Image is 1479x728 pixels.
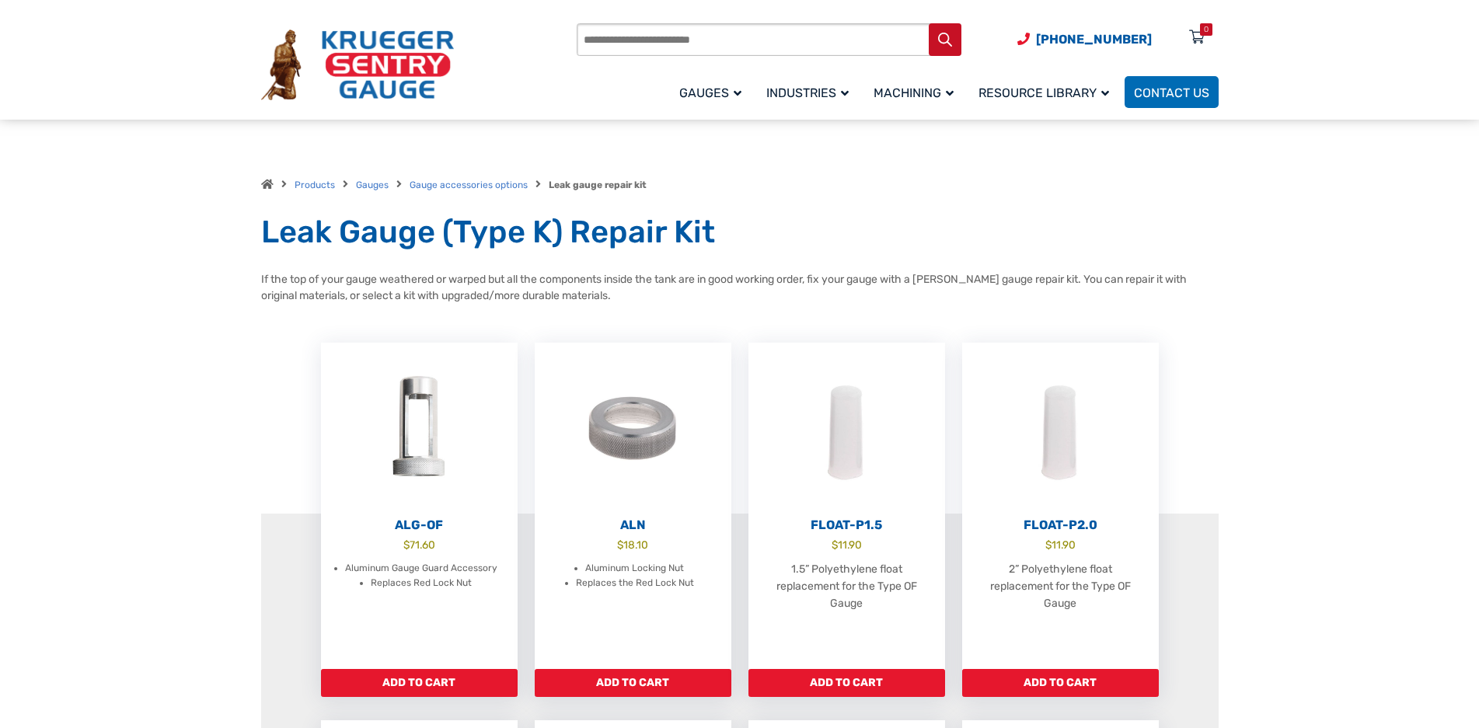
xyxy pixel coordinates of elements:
a: Gauges [356,179,389,190]
h2: ALN [535,517,731,533]
li: Aluminum Gauge Guard Accessory [345,561,497,576]
span: Resource Library [978,85,1109,100]
span: $ [832,538,838,551]
a: Contact Us [1125,76,1219,108]
h2: Float-P2.0 [962,517,1159,533]
a: Gauge accessories options [410,179,528,190]
a: Phone Number (920) 434-8860 [1017,30,1152,49]
a: Gauges [670,74,757,110]
p: If the top of your gauge weathered or warped but all the components inside the tank are in good w... [261,271,1219,304]
span: Machining [874,85,954,100]
bdi: 18.10 [617,538,648,551]
a: ALN $18.10 Aluminum Locking Nut Replaces the Red Lock Nut [535,343,731,669]
span: $ [403,538,410,551]
span: Contact Us [1134,85,1209,100]
strong: Leak gauge repair kit [549,179,647,190]
img: ALG-OF [321,343,518,514]
span: Industries [766,85,849,100]
a: Industries [757,74,864,110]
h2: ALG-OF [321,517,518,533]
a: Products [295,179,335,190]
h2: Float-P1.5 [748,517,945,533]
p: 2” Polyethylene float replacement for the Type OF Gauge [978,561,1143,612]
a: Add to cart: “ALG-OF” [321,669,518,697]
h1: Leak Gauge (Type K) Repair Kit [261,213,1219,252]
a: Machining [864,74,969,110]
p: 1.5” Polyethylene float replacement for the Type OF Gauge [764,561,930,612]
a: Float-P2.0 $11.90 2” Polyethylene float replacement for the Type OF Gauge [962,343,1159,669]
span: $ [617,538,623,551]
bdi: 11.90 [1045,538,1076,551]
span: $ [1045,538,1052,551]
li: Aluminum Locking Nut [585,561,684,576]
a: ALG-OF $71.60 Aluminum Gauge Guard Accessory Replaces Red Lock Nut [321,343,518,669]
img: Krueger Sentry Gauge [261,30,454,101]
a: Add to cart: “Float-P2.0” [962,669,1159,697]
span: [PHONE_NUMBER] [1036,32,1152,47]
bdi: 11.90 [832,538,862,551]
img: Float-P1.5 [748,343,945,514]
li: Replaces the Red Lock Nut [576,576,694,591]
bdi: 71.60 [403,538,435,551]
li: Replaces Red Lock Nut [371,576,472,591]
a: Add to cart: “Float-P1.5” [748,669,945,697]
span: Gauges [679,85,741,100]
a: Add to cart: “ALN” [535,669,731,697]
img: ALN [535,343,731,514]
a: Float-P1.5 $11.90 1.5” Polyethylene float replacement for the Type OF Gauge [748,343,945,669]
div: 0 [1204,23,1209,36]
img: Float-P [962,343,1159,514]
a: Resource Library [969,74,1125,110]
